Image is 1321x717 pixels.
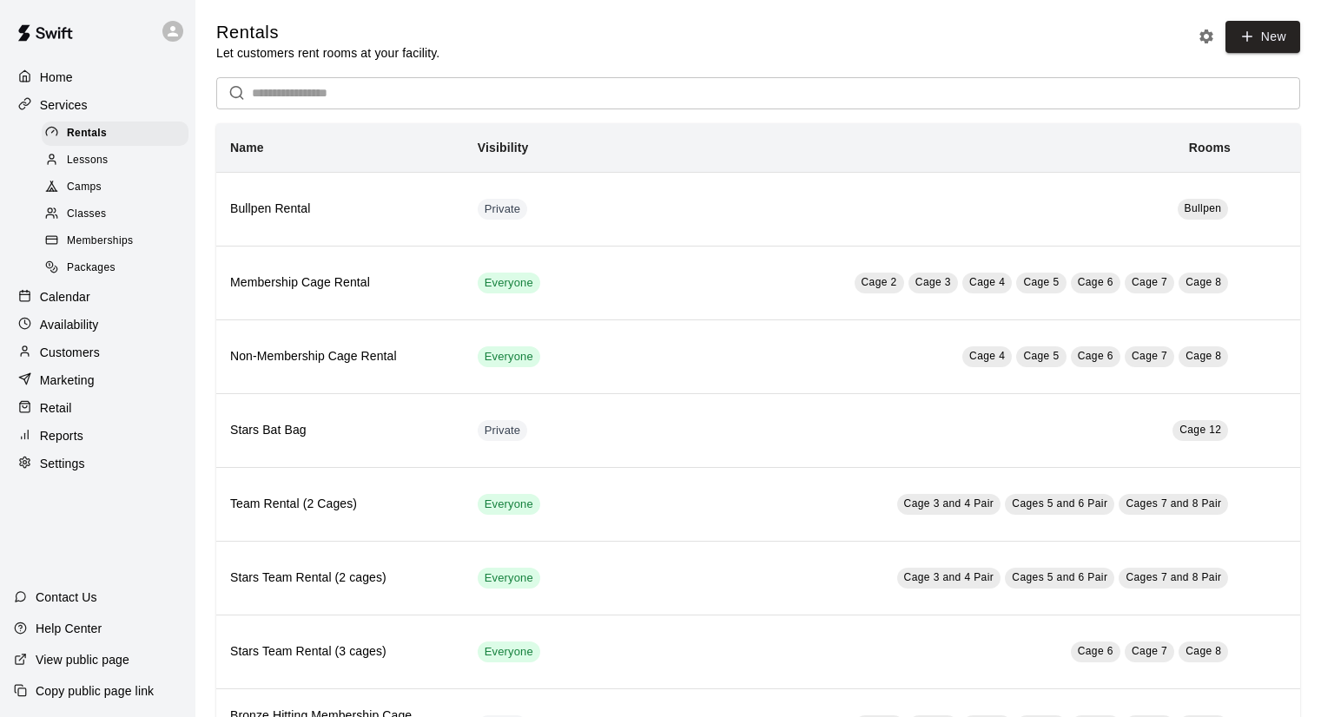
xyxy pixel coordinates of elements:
span: Cage 4 [969,350,1005,362]
a: Retail [14,395,182,421]
span: Rentals [67,125,107,142]
a: Customers [14,339,182,365]
span: Cage 4 [969,276,1005,288]
span: Cages 5 and 6 Pair [1012,571,1107,583]
span: Cage 8 [1186,276,1221,288]
span: Everyone [478,275,540,292]
span: Everyone [478,349,540,365]
p: Availability [40,316,99,333]
span: Cages 7 and 8 Pair [1126,571,1221,583]
a: New [1225,21,1300,53]
a: Packages [42,255,195,282]
p: Contact Us [36,589,97,606]
h6: Stars Team Rental (2 cages) [230,569,450,588]
div: This service is visible to all of your customers [478,273,540,293]
span: Cage 6 [1078,645,1113,657]
h6: Stars Bat Bag [230,421,450,440]
span: Cage 5 [1023,276,1059,288]
h5: Rentals [216,21,439,44]
p: Retail [40,399,72,417]
div: Camps [42,175,188,200]
a: Lessons [42,147,195,174]
span: Cage 3 and 4 Pair [904,497,994,510]
div: This service is hidden, and can only be accessed via a direct link [478,199,528,220]
p: Customers [40,344,100,361]
div: Packages [42,256,188,280]
p: Copy public page link [36,682,154,700]
div: This service is visible to all of your customers [478,641,540,662]
span: Cage 8 [1186,645,1221,657]
span: Lessons [67,152,109,169]
span: Private [478,201,528,218]
span: Everyone [478,497,540,513]
div: Rentals [42,122,188,146]
p: Marketing [40,372,95,389]
a: Services [14,92,182,118]
span: Camps [67,179,102,196]
h6: Membership Cage Rental [230,273,450,293]
a: Rentals [42,120,195,147]
h6: Non-Membership Cage Rental [230,347,450,366]
span: Cage 6 [1078,276,1113,288]
p: Settings [40,455,85,472]
a: Camps [42,174,195,201]
span: Cage 3 [915,276,951,288]
p: Help Center [36,620,102,637]
a: Availability [14,312,182,338]
a: Calendar [14,284,182,310]
a: Marketing [14,367,182,393]
h6: Bullpen Rental [230,200,450,219]
div: This service is hidden, and can only be accessed via a direct link [478,420,528,441]
a: Home [14,64,182,90]
span: Cage 8 [1186,350,1221,362]
span: Cage 12 [1179,424,1221,436]
span: Cage 3 and 4 Pair [904,571,994,583]
span: Cages 5 and 6 Pair [1012,497,1107,510]
span: Cage 7 [1132,645,1167,657]
p: Home [40,69,73,86]
span: Cage 5 [1023,350,1059,362]
h6: Stars Team Rental (3 cages) [230,642,450,661]
span: Cage 7 [1132,350,1167,362]
div: This service is visible to all of your customers [478,346,540,367]
a: Classes [42,201,195,228]
span: Bullpen [1185,202,1222,214]
p: Services [40,96,88,114]
p: Reports [40,427,83,444]
div: Classes [42,202,188,227]
a: Reports [14,423,182,449]
p: Let customers rent rooms at your facility. [216,44,439,62]
span: Cage 7 [1132,276,1167,288]
span: Cages 7 and 8 Pair [1126,497,1221,510]
h6: Team Rental (2 Cages) [230,495,450,514]
span: Private [478,423,528,439]
span: Everyone [478,570,540,587]
span: Cage 6 [1078,350,1113,362]
p: View public page [36,651,129,668]
span: Memberships [67,233,133,250]
button: Rental settings [1193,23,1219,49]
div: This service is visible to all of your customers [478,568,540,589]
span: Packages [67,260,116,277]
p: Calendar [40,288,90,306]
div: This service is visible to all of your customers [478,494,540,515]
a: Memberships [42,228,195,255]
span: Classes [67,206,106,223]
b: Name [230,141,264,155]
span: Cage 2 [862,276,897,288]
span: Everyone [478,644,540,661]
b: Rooms [1189,141,1231,155]
div: Lessons [42,148,188,173]
div: Memberships [42,229,188,253]
a: Settings [14,451,182,477]
b: Visibility [478,141,529,155]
